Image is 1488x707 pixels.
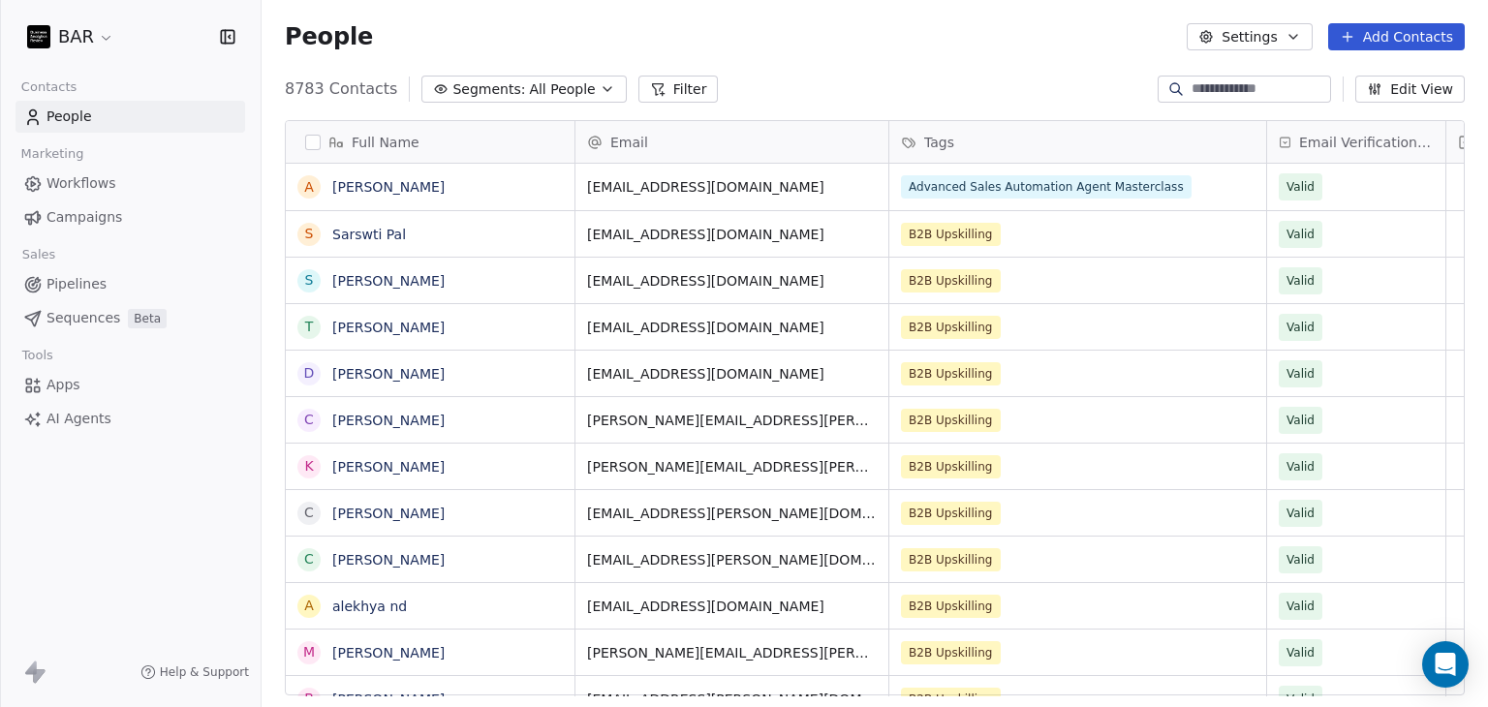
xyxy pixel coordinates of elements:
div: grid [286,164,575,696]
span: B2B Upskilling [901,595,1001,618]
span: [EMAIL_ADDRESS][DOMAIN_NAME] [587,271,877,291]
a: [PERSON_NAME] [332,413,445,428]
span: B2B Upskilling [901,409,1001,432]
div: C [304,410,314,430]
img: bar1.webp [27,25,50,48]
button: Filter [638,76,719,103]
span: All People [529,79,595,100]
span: Campaigns [46,207,122,228]
span: [EMAIL_ADDRESS][DOMAIN_NAME] [587,364,877,384]
span: B2B Upskilling [901,316,1001,339]
span: B2B Upskilling [901,362,1001,385]
span: BAR [58,24,94,49]
span: Tools [14,341,61,370]
div: T [305,317,314,337]
span: [EMAIL_ADDRESS][PERSON_NAME][DOMAIN_NAME] [587,550,877,569]
span: Apps [46,375,80,395]
a: [PERSON_NAME] [332,506,445,521]
span: Valid [1286,364,1315,384]
a: Workflows [15,168,245,200]
button: Edit View [1355,76,1465,103]
a: People [15,101,245,133]
span: People [46,107,92,127]
a: [PERSON_NAME] [332,645,445,661]
span: Sales [14,240,64,269]
span: Email [610,133,648,152]
div: D [304,363,315,384]
span: Valid [1286,504,1315,523]
span: [EMAIL_ADDRESS][DOMAIN_NAME] [587,597,877,616]
span: Valid [1286,225,1315,244]
span: B2B Upskilling [901,502,1001,525]
a: Apps [15,369,245,401]
span: Valid [1286,597,1315,616]
span: Valid [1286,318,1315,337]
span: [EMAIL_ADDRESS][DOMAIN_NAME] [587,318,877,337]
span: Valid [1286,411,1315,430]
span: [EMAIL_ADDRESS][DOMAIN_NAME] [587,225,877,244]
span: [PERSON_NAME][EMAIL_ADDRESS][PERSON_NAME][DOMAIN_NAME] [587,411,877,430]
div: Email [575,121,888,163]
a: [PERSON_NAME] [332,179,445,195]
button: Add Contacts [1328,23,1465,50]
div: a [304,596,314,616]
span: Valid [1286,550,1315,569]
span: B2B Upskilling [901,269,1001,292]
span: Advanced Sales Automation Agent Masterclass [901,175,1192,199]
span: Pipelines [46,274,107,294]
span: Help & Support [160,664,249,680]
span: B2B Upskilling [901,223,1001,246]
span: Sequences [46,308,120,328]
div: M [303,642,315,662]
span: Beta [128,309,167,328]
a: Pipelines [15,268,245,300]
span: B2B Upskilling [901,455,1001,478]
span: B2B Upskilling [901,548,1001,571]
button: Settings [1187,23,1312,50]
span: Marketing [13,139,92,169]
span: 8783 Contacts [285,77,397,101]
span: [EMAIL_ADDRESS][PERSON_NAME][DOMAIN_NAME] [587,504,877,523]
div: Tags [889,121,1266,163]
a: SequencesBeta [15,302,245,334]
span: [EMAIL_ADDRESS][DOMAIN_NAME] [587,177,877,197]
span: Workflows [46,173,116,194]
a: Help & Support [140,664,249,680]
div: Open Intercom Messenger [1422,641,1469,688]
a: Sarswti Pal [332,227,406,242]
a: [PERSON_NAME] [332,273,445,289]
a: [PERSON_NAME] [332,459,445,475]
span: Contacts [13,73,85,102]
span: Full Name [352,133,419,152]
div: C [304,549,314,569]
div: C [304,503,314,523]
div: S [305,270,314,291]
span: [PERSON_NAME][EMAIL_ADDRESS][PERSON_NAME][DOMAIN_NAME] [587,457,877,476]
span: AI Agents [46,409,111,429]
span: B2B Upskilling [901,641,1001,664]
span: Valid [1286,177,1315,197]
a: alekhya nd [332,599,407,614]
span: Email Verification Status [1299,133,1434,152]
a: [PERSON_NAME] [332,552,445,568]
span: Tags [924,133,954,152]
div: K [304,456,313,476]
a: AI Agents [15,403,245,435]
a: [PERSON_NAME] [332,692,445,707]
span: Segments: [452,79,525,100]
div: Full Name [286,121,574,163]
a: [PERSON_NAME] [332,366,445,382]
div: Email Verification Status [1267,121,1445,163]
a: Campaigns [15,201,245,233]
button: BAR [23,20,118,53]
span: Valid [1286,643,1315,662]
span: People [285,22,373,51]
div: S [305,224,314,244]
span: Valid [1286,457,1315,476]
span: [PERSON_NAME][EMAIL_ADDRESS][PERSON_NAME][DOMAIN_NAME] [587,643,877,662]
a: [PERSON_NAME] [332,320,445,335]
div: a [304,177,314,198]
span: Valid [1286,271,1315,291]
